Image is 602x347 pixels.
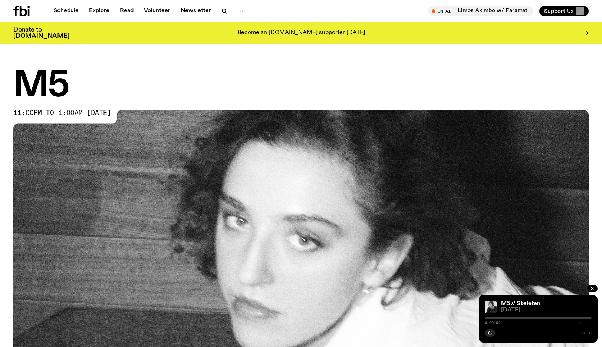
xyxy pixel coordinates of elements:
[13,110,111,116] span: 11:00pm to 1:00am [DATE]
[428,6,533,16] button: On AirLimbs Akimbo w/ Paramat
[237,30,365,36] p: Become an [DOMAIN_NAME] supporter [DATE]
[485,321,500,325] span: 0:00:00
[49,6,83,16] a: Schedule
[576,321,592,325] span: -:--:--
[85,6,114,16] a: Explore
[139,6,175,16] a: Volunteer
[539,6,589,16] button: Support Us
[501,307,592,313] span: [DATE]
[13,69,589,103] h1: M5
[501,301,540,307] a: M5 // Skeleten
[544,8,574,14] span: Support Us
[176,6,216,16] a: Newsletter
[13,27,69,39] h3: Donate to [DOMAIN_NAME]
[115,6,138,16] a: Read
